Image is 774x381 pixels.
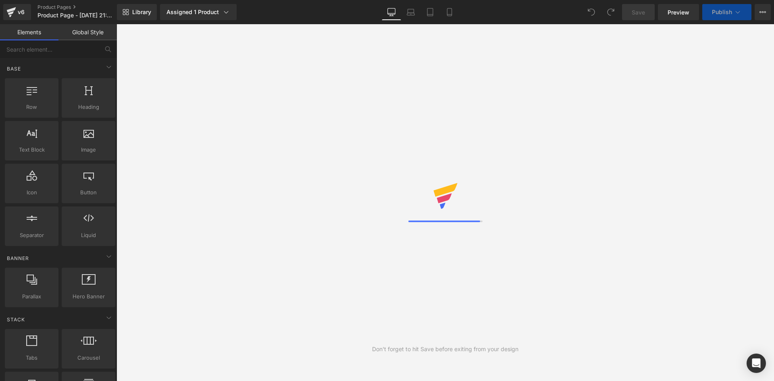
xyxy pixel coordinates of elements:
span: Liquid [64,231,113,239]
a: Mobile [440,4,459,20]
span: Base [6,65,22,73]
button: Publish [702,4,751,20]
span: Publish [712,9,732,15]
div: Don't forget to hit Save before exiting from your design [372,345,518,354]
a: Product Pages [37,4,130,10]
span: Banner [6,254,30,262]
a: v6 [3,4,31,20]
button: Undo [583,4,599,20]
a: Global Style [58,24,117,40]
a: Desktop [382,4,401,20]
button: More [755,4,771,20]
div: v6 [16,7,26,17]
span: Carousel [64,354,113,362]
div: Open Intercom Messenger [747,354,766,373]
span: Text Block [7,146,56,154]
span: Library [132,8,151,16]
span: Parallax [7,292,56,301]
div: Assigned 1 Product [166,8,230,16]
a: Laptop [401,4,420,20]
span: Heading [64,103,113,111]
span: Button [64,188,113,197]
span: Product Page - [DATE] 21:40:47 [37,12,115,19]
span: Preview [668,8,689,17]
a: Tablet [420,4,440,20]
span: Image [64,146,113,154]
span: Icon [7,188,56,197]
span: Hero Banner [64,292,113,301]
span: Separator [7,231,56,239]
button: Redo [603,4,619,20]
span: Stack [6,316,26,323]
span: Tabs [7,354,56,362]
a: Preview [658,4,699,20]
span: Row [7,103,56,111]
span: Save [632,8,645,17]
a: New Library [117,4,157,20]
